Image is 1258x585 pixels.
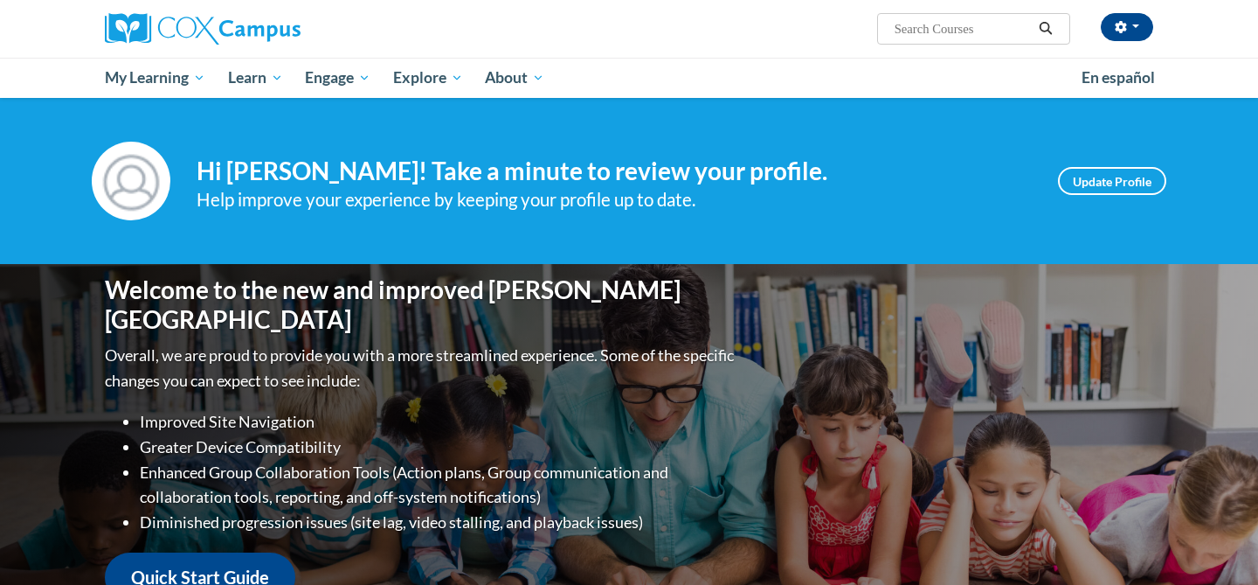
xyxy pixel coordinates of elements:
[1058,167,1166,195] a: Update Profile
[893,18,1033,39] input: Search Courses
[105,343,738,393] p: Overall, we are proud to provide you with a more streamlined experience. Some of the specific cha...
[1101,13,1153,41] button: Account Settings
[79,58,1179,98] div: Main menu
[140,510,738,535] li: Diminished progression issues (site lag, video stalling, and playback issues)
[92,142,170,220] img: Profile Image
[485,67,544,88] span: About
[228,67,283,88] span: Learn
[294,58,382,98] a: Engage
[93,58,217,98] a: My Learning
[1082,68,1155,87] span: En español
[105,275,738,334] h1: Welcome to the new and improved [PERSON_NAME][GEOGRAPHIC_DATA]
[1188,515,1244,571] iframe: Button to launch messaging window
[197,185,1032,214] div: Help improve your experience by keeping your profile up to date.
[140,409,738,435] li: Improved Site Navigation
[105,13,301,45] img: Cox Campus
[393,67,463,88] span: Explore
[217,58,294,98] a: Learn
[305,67,370,88] span: Engage
[197,157,1032,186] h4: Hi [PERSON_NAME]! Take a minute to review your profile.
[105,67,205,88] span: My Learning
[1070,59,1166,96] a: En español
[140,435,738,460] li: Greater Device Compatibility
[140,460,738,511] li: Enhanced Group Collaboration Tools (Action plans, Group communication and collaboration tools, re...
[1033,18,1059,39] button: Search
[105,13,437,45] a: Cox Campus
[474,58,556,98] a: About
[382,58,474,98] a: Explore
